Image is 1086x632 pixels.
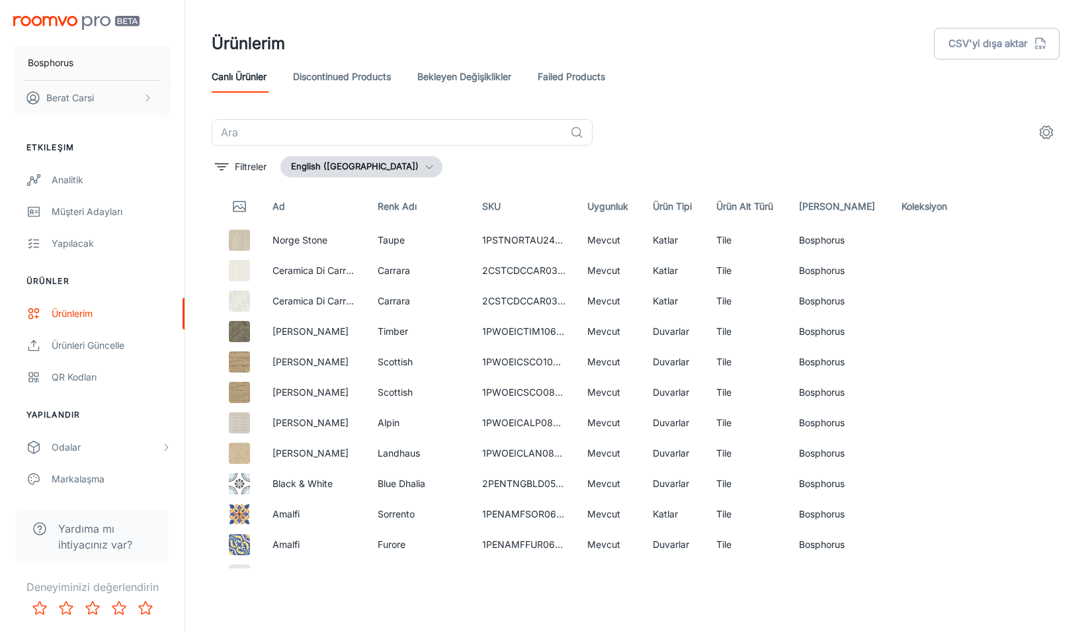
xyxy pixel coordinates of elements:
button: Rate 4 star [106,595,132,621]
p: Ceramica Di Carrara [272,294,356,308]
td: Furore [367,529,472,560]
td: 1PWOEICTIM1063MT [472,316,577,347]
td: Duvarlar [642,377,706,408]
td: Landhaus [367,438,472,469]
div: Ürünlerim [52,306,171,321]
p: Deneyiminizi değerlendirin [11,579,174,595]
td: Bosphorus [788,560,891,590]
th: SKU [472,188,577,225]
td: Bosphorus [788,255,891,286]
td: Tile [706,225,788,255]
button: settings [1033,119,1060,146]
td: Tile [706,469,788,499]
a: Failed Products [538,61,605,93]
td: Carrara [367,286,472,316]
td: Duvarlar [642,316,706,347]
button: Rate 5 star [132,595,159,621]
td: Bosphorus [788,529,891,560]
td: 2PENTNGBLD0505MT [472,469,577,499]
td: Mevcut [577,469,642,499]
p: [PERSON_NAME] [272,416,356,430]
div: QR Kodları [52,370,171,384]
div: Markalaşma [52,472,171,486]
th: Ad [262,188,367,225]
td: Scottish [367,377,472,408]
div: Odalar [52,440,161,455]
td: Bosphorus [788,499,891,529]
td: Tile [706,255,788,286]
th: Uygunluk [577,188,642,225]
a: Canlı Ürünler [212,61,267,93]
td: Duvarlar [642,560,706,590]
td: Bosphorus [788,225,891,255]
p: Berat Carsi [46,91,94,105]
td: 1PENAMFSOR0606GL [472,499,577,529]
td: Sorrento [367,499,472,529]
td: Carrara [367,255,472,286]
td: Duvarlar [642,438,706,469]
td: Bosphorus [788,286,891,316]
td: Bosphorus [788,438,891,469]
td: Duvarlar [642,408,706,438]
button: Rate 3 star [79,595,106,621]
td: Bosphorus [788,469,891,499]
td: Mevcut [577,286,642,316]
td: Duvarlar [642,347,706,377]
td: Mevcut [577,377,642,408]
button: filter [212,156,270,177]
img: Roomvo PRO Beta [13,16,140,30]
td: Bosphorus [788,408,891,438]
p: [PERSON_NAME] [272,324,356,339]
p: Filtreler [235,159,267,174]
td: Bosphorus [788,347,891,377]
p: [PERSON_NAME] [272,385,356,400]
th: Renk Adı [367,188,472,225]
td: 1PENAMFFUR0606GL [472,529,577,560]
td: Tile [706,347,788,377]
h1: Ürünlerim [212,32,285,56]
td: Mevcut [577,316,642,347]
td: Tile [706,316,788,347]
td: Blue Dhalia [367,469,472,499]
td: Tile [706,499,788,529]
td: Tile [706,408,788,438]
button: Rate 2 star [53,595,79,621]
p: Bosphorus [28,56,73,70]
td: Taupe [367,225,472,255]
td: 1PWOEICALP0848MT [472,408,577,438]
td: Alpin [367,408,472,438]
td: Mevcut [577,499,642,529]
div: Yapılacak [52,236,171,251]
td: Tile [706,286,788,316]
p: [PERSON_NAME] [272,446,356,461]
td: 2CSTCDCCAR0312MB [472,255,577,286]
th: Ürün Alt Türü [706,188,788,225]
td: Timber [367,316,472,347]
input: Ara [212,119,565,146]
td: 1PWOEICSCO1063MT [472,347,577,377]
th: Koleksiyon [891,188,967,225]
button: Berat Carsi [13,81,171,115]
p: Norge Stone [272,233,356,248]
button: Bosphorus [13,46,171,80]
th: [PERSON_NAME] [788,188,891,225]
td: 2CSTCDCCAR0306MB [472,286,577,316]
td: Katlar [642,225,706,255]
td: Katlar [642,286,706,316]
td: Mevcut [577,529,642,560]
td: Duvarlar [642,469,706,499]
td: Mevcut [577,347,642,377]
td: Bosphorus [788,377,891,408]
th: Ürün Tipi [642,188,706,225]
td: 1PWOEICLAN0848MT [472,438,577,469]
td: Bosphorus [788,316,891,347]
td: 1PENRESWHI0808MT [472,560,577,590]
td: Tile [706,529,788,560]
td: 1PWOEICSCO0848MT [472,377,577,408]
p: Re-Style [272,568,356,582]
a: Bekleyen Değişiklikler [417,61,511,93]
td: Tile [706,560,788,590]
td: Mevcut [577,225,642,255]
td: 1PSTNORTAU2448MT [472,225,577,255]
div: Analitik [52,173,171,187]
